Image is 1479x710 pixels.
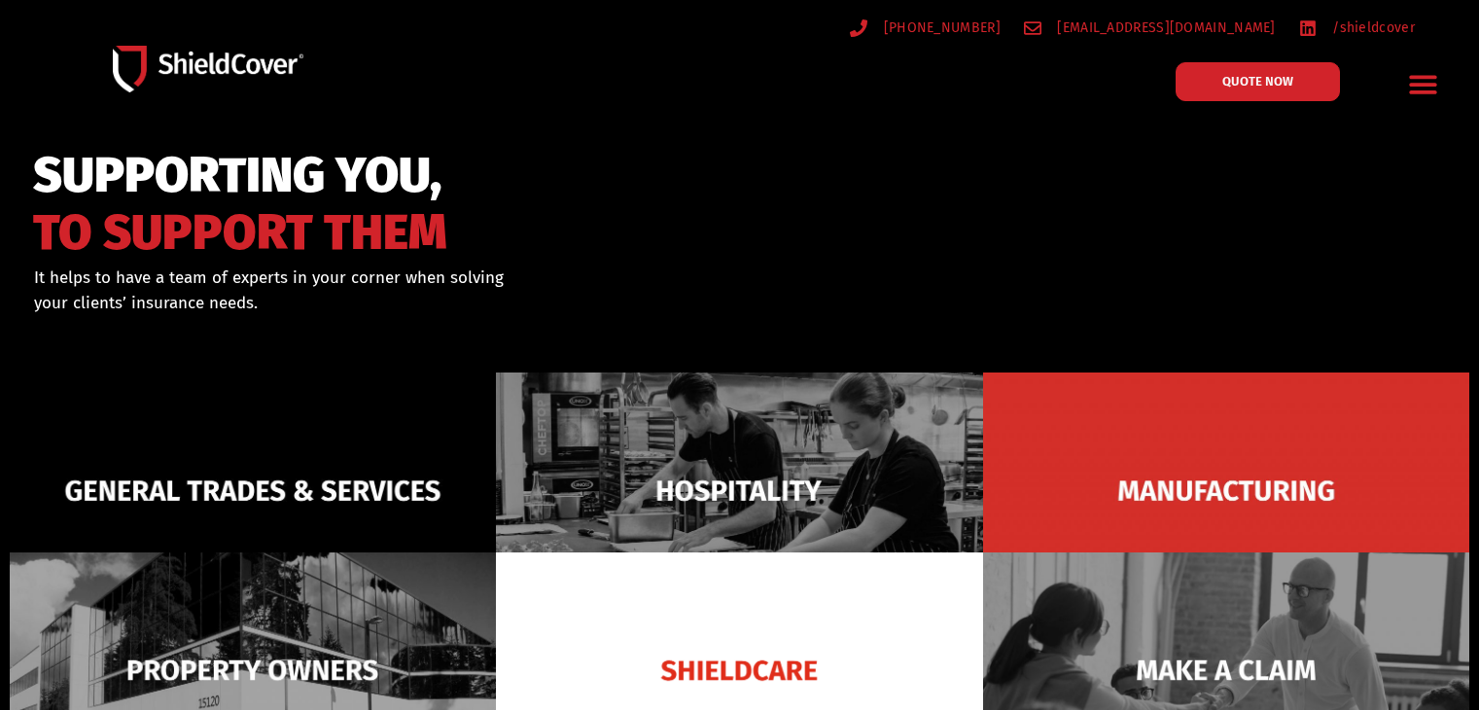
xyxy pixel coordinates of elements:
[850,16,1001,40] a: [PHONE_NUMBER]
[1299,16,1415,40] a: /shieldcover
[113,46,303,92] img: Shield-Cover-Underwriting-Australia-logo-full
[34,266,833,315] div: It helps to have a team of experts in your corner when solving
[1222,75,1293,88] span: QUOTE NOW
[33,156,447,195] span: SUPPORTING YOU,
[1327,16,1415,40] span: /shieldcover
[1400,61,1446,107] div: Menu Toggle
[1024,16,1276,40] a: [EMAIL_ADDRESS][DOMAIN_NAME]
[1052,16,1275,40] span: [EMAIL_ADDRESS][DOMAIN_NAME]
[1176,62,1340,101] a: QUOTE NOW
[879,16,1001,40] span: [PHONE_NUMBER]
[34,291,833,316] p: your clients’ insurance needs.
